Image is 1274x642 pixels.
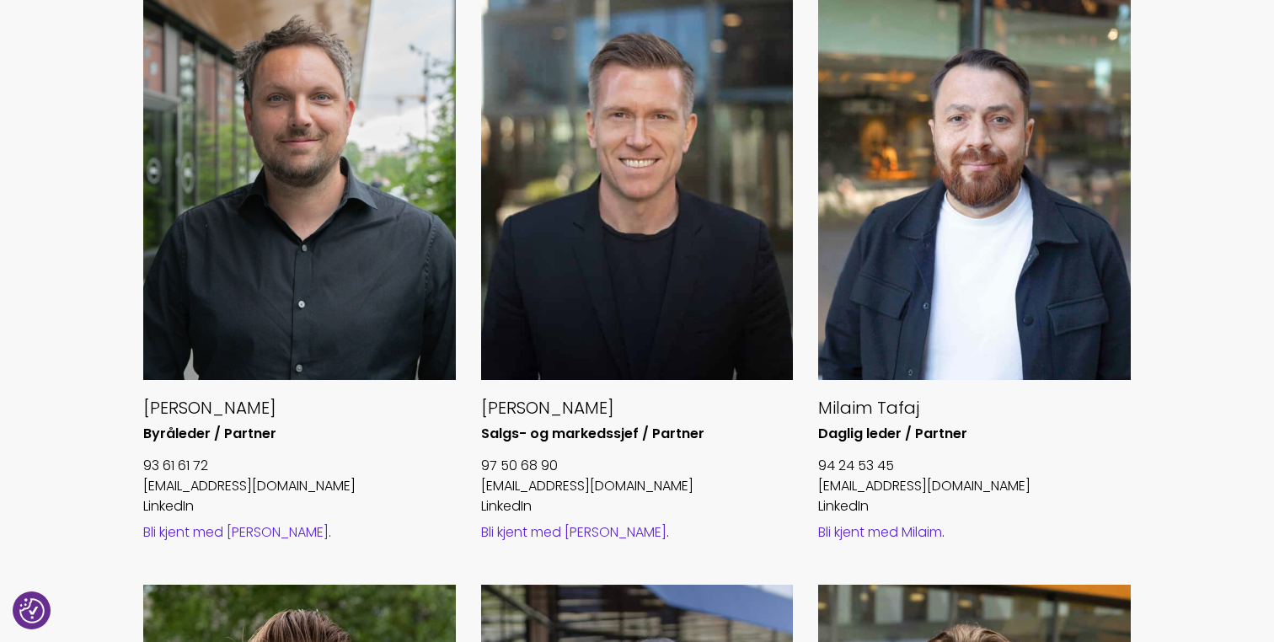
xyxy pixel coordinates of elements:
div: . [818,523,1131,542]
a: LinkedIn [143,496,194,516]
button: Samtykkepreferanser [19,598,45,623]
h6: Byråleder / Partner [143,425,456,443]
a: [EMAIL_ADDRESS][DOMAIN_NAME] [143,476,356,495]
h6: Daglig leder / Partner [818,425,1131,443]
a: [EMAIL_ADDRESS][DOMAIN_NAME] [481,476,693,495]
h5: [PERSON_NAME] [143,397,456,419]
a: LinkedIn [818,496,869,516]
img: Revisit consent button [19,598,45,623]
a: Bli kjent med [PERSON_NAME] [481,522,666,542]
a: Bli kjent med [PERSON_NAME] [143,522,329,542]
a: [EMAIL_ADDRESS][DOMAIN_NAME] [818,476,1030,495]
a: LinkedIn [481,496,532,516]
h5: [PERSON_NAME] [481,397,794,419]
div: . [481,523,794,542]
h5: Milaim Tafaj [818,397,1131,419]
a: Bli kjent med Milaim [818,522,942,542]
h6: Salgs- og markedssjef / Partner [481,425,794,443]
div: . [143,523,456,542]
